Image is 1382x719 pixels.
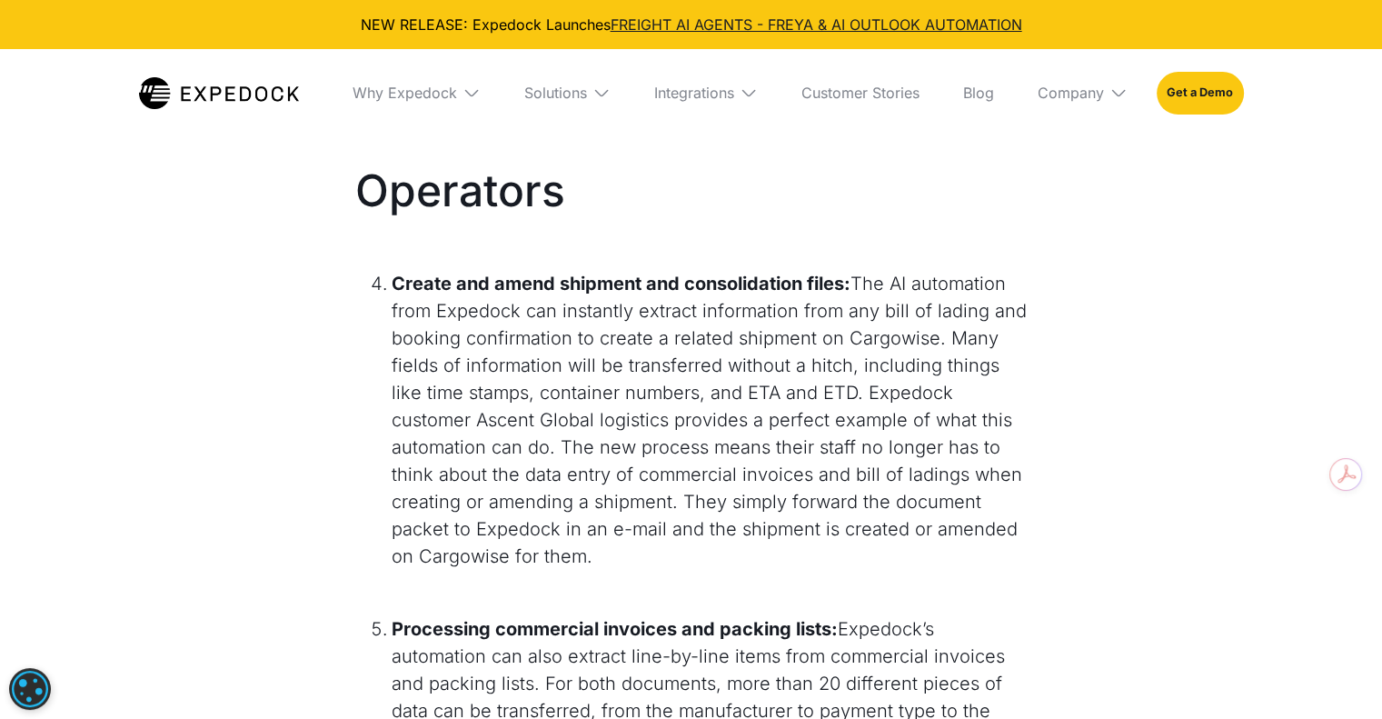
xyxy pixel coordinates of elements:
a: Blog [949,49,1009,136]
a: Get a Demo [1157,72,1243,114]
li: The AI automation from Expedock can instantly extract information from any bill of lading and boo... [392,270,1028,570]
iframe: Chat Widget [1291,632,1382,719]
p: ‍ [355,588,1028,615]
p: ‍ [355,137,1028,165]
div: Solutions [510,49,625,136]
strong: Create and amend shipment and consolidation files: [392,273,850,295]
h2: Operators [355,165,1028,269]
div: Why Expedock [338,49,495,136]
a: Customer Stories [787,49,934,136]
div: Solutions [524,84,587,102]
div: Integrations [654,84,734,102]
div: Why Expedock [353,84,457,102]
div: Company [1038,84,1104,102]
div: NEW RELEASE: Expedock Launches [15,15,1367,35]
a: FREIGHT AI AGENTS - FREYA & AI OUTLOOK AUTOMATION [611,15,1022,34]
strong: Processing commercial invoices and packing lists: [392,618,838,640]
div: Company [1023,49,1142,136]
div: Integrations [640,49,772,136]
